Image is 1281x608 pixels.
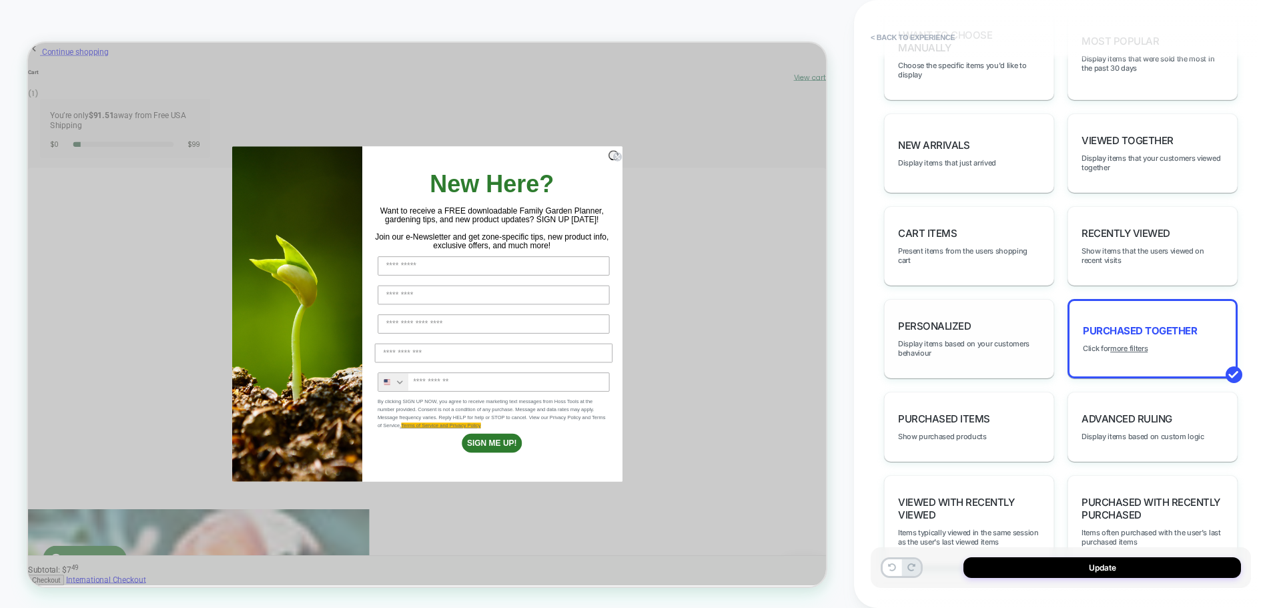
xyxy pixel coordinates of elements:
span: Show purchased products [898,432,987,441]
span: Click for [1083,344,1148,353]
input: Last Name [466,324,775,349]
button: Gorgias live chat [7,5,118,39]
span: Show items that the users viewed on recent visits [1082,246,1224,265]
input: Phone Number [507,440,775,465]
h2: Chat with us [43,15,103,29]
span: personalized [898,320,971,332]
a: Terms of Service and Privacy Policy [498,507,604,514]
input: Zip Code (optional) [466,362,775,388]
span: Viewed Together [1082,134,1174,147]
span: Cart Items [898,227,957,240]
button: Update [963,557,1241,578]
span: New Arrivals [898,139,969,151]
span: Purchased with Recently Purchased [1082,496,1224,521]
button: < Back to experience [864,27,961,48]
span: Recently Viewed [1082,227,1170,240]
span: Advanced Ruling [1082,412,1172,425]
u: more filters [1110,344,1148,353]
a: . [496,507,498,514]
span: Purchased Together [1083,324,1197,337]
span: Present items from the users shopping cart [898,246,1040,265]
img: United States [474,448,483,457]
span: Display items based on your customers behaviour [898,339,1040,358]
button: SIGN ME UP! [578,521,659,547]
span: Join our e-Newsletter and get zone-specific tips, new product info, exclusive offers, and much more! [463,253,775,276]
span: , and new product updates? SIGN UP [DATE]! [543,230,761,242]
span: Want to receive a FREE downloadable Family Garden Planner, gardening tips [470,218,768,242]
span: Purchased Items [898,412,990,425]
span: Items typically viewed in the same session as the user's last viewed items [898,528,1040,547]
input: Email address [462,401,779,426]
span: Choose the specific items you'd like to display [898,61,1040,79]
span: Viewed with Recently Viewed [898,496,1040,521]
span: New Here? [536,170,701,206]
span: By clicking SIGN UP NOW, you agree to receive marketing text messages from Hoss Tools at the numb... [466,475,770,514]
span: Items often purchased with the user's last purchased items [1082,528,1224,547]
span: Display items that just arrived [898,158,996,168]
button: Search Countries [467,440,507,465]
input: First Name [466,285,775,310]
span: Display items that your customers viewed together [1082,154,1224,172]
span: Display items based on custom logic [1082,432,1204,441]
img: 0edcfe70-72f3-4a48-9179-690915561d4d.jpeg [272,138,446,585]
button: Close dialog [774,143,787,157]
span: Display items that were sold the most in the past 30 days [1082,54,1224,73]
